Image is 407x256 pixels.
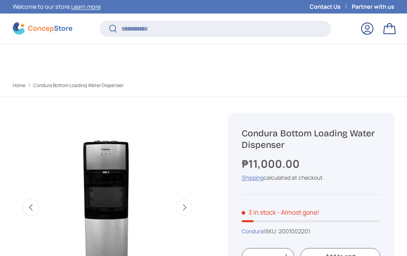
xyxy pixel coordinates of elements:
[277,208,319,217] p: - Almost gone!
[242,208,276,217] span: 3 in stock
[13,83,25,88] a: Home
[264,227,310,235] span: |
[71,3,101,10] a: Learn more
[310,2,352,11] a: Contact Us
[33,83,124,88] a: Condura Bottom Loading Water Dispenser
[352,2,394,11] a: Partner with us
[279,227,310,235] span: 2001002201
[242,156,302,171] strong: ₱11,000.00
[13,82,215,89] nav: Breadcrumbs
[242,227,264,235] a: Condura
[13,2,101,11] p: Welcome to our store.
[242,174,264,181] a: Shipping
[13,22,72,35] img: ConcepStore
[242,173,380,182] div: calculated at checkout.
[242,128,380,151] h1: Condura Bottom Loading Water Dispenser
[265,227,277,235] span: SKU:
